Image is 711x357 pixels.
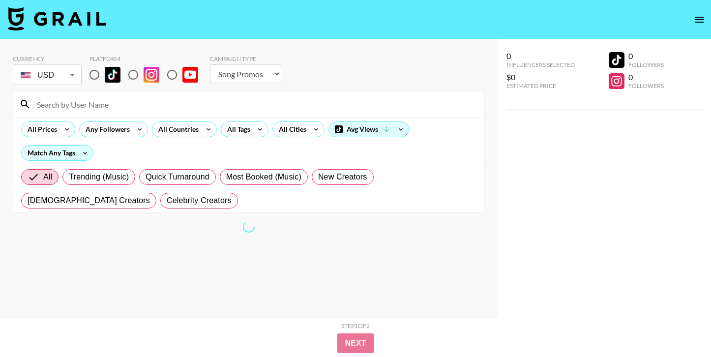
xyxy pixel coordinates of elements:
[506,72,575,82] div: $0
[210,55,281,62] div: Campaign Type
[167,195,232,207] span: Celebrity Creators
[182,67,198,83] img: YouTube
[221,122,252,137] div: All Tags
[80,122,132,137] div: Any Followers
[242,220,255,233] span: Refreshing countries, tags, bookers, clients, cities, talent, talent...
[506,51,575,61] div: 0
[506,82,575,89] div: Estimated Price
[152,122,201,137] div: All Countries
[89,55,206,62] div: Platform
[8,7,106,30] img: Grail Talent
[341,322,370,329] div: Step 1 of 2
[662,308,699,345] iframe: Drift Widget Chat Controller
[628,51,664,61] div: 0
[43,171,52,183] span: All
[506,61,575,68] div: Influencers Selected
[226,171,301,183] span: Most Booked (Music)
[69,171,129,183] span: Trending (Music)
[22,122,59,137] div: All Prices
[273,122,308,137] div: All Cities
[15,66,80,84] div: USD
[689,10,709,30] button: open drawer
[628,61,664,68] div: Followers
[144,67,159,83] img: Instagram
[337,333,374,353] button: Next
[146,171,209,183] span: Quick Turnaround
[329,122,409,137] div: Avg Views
[22,146,93,160] div: Match Any Tags
[31,96,478,112] input: Search by User Name
[628,72,664,82] div: 0
[105,67,120,83] img: TikTok
[628,82,664,89] div: Followers
[318,171,367,183] span: New Creators
[13,55,82,62] div: Currency
[28,195,150,207] span: [DEMOGRAPHIC_DATA] Creators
